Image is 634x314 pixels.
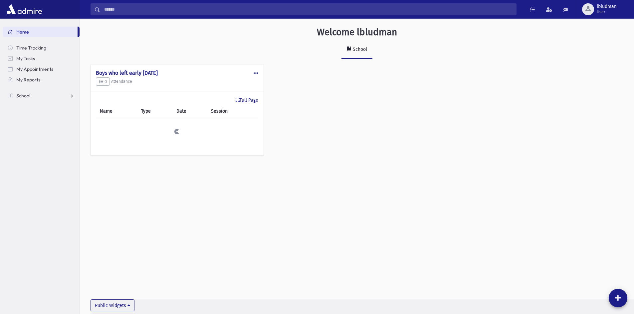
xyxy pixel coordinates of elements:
[351,47,367,52] div: School
[341,41,372,59] a: School
[3,74,80,85] a: My Reports
[96,77,258,86] h5: Attendance
[3,90,80,101] a: School
[207,104,258,119] th: Session
[16,45,46,51] span: Time Tracking
[16,93,30,99] span: School
[597,4,617,9] span: lbludman
[16,29,29,35] span: Home
[137,104,172,119] th: Type
[100,3,516,15] input: Search
[91,299,134,311] button: Public Widgets
[96,77,110,86] button: 0
[3,27,78,37] a: Home
[236,97,258,104] a: Full Page
[96,104,137,119] th: Name
[172,104,207,119] th: Date
[597,9,617,15] span: User
[5,3,44,16] img: AdmirePro
[3,43,80,53] a: Time Tracking
[16,77,40,83] span: My Reports
[317,27,397,38] h3: Welcome lbludman
[96,70,258,76] h4: Boys who left early [DATE]
[16,55,35,61] span: My Tasks
[99,79,107,84] span: 0
[3,53,80,64] a: My Tasks
[16,66,53,72] span: My Appointments
[3,64,80,74] a: My Appointments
